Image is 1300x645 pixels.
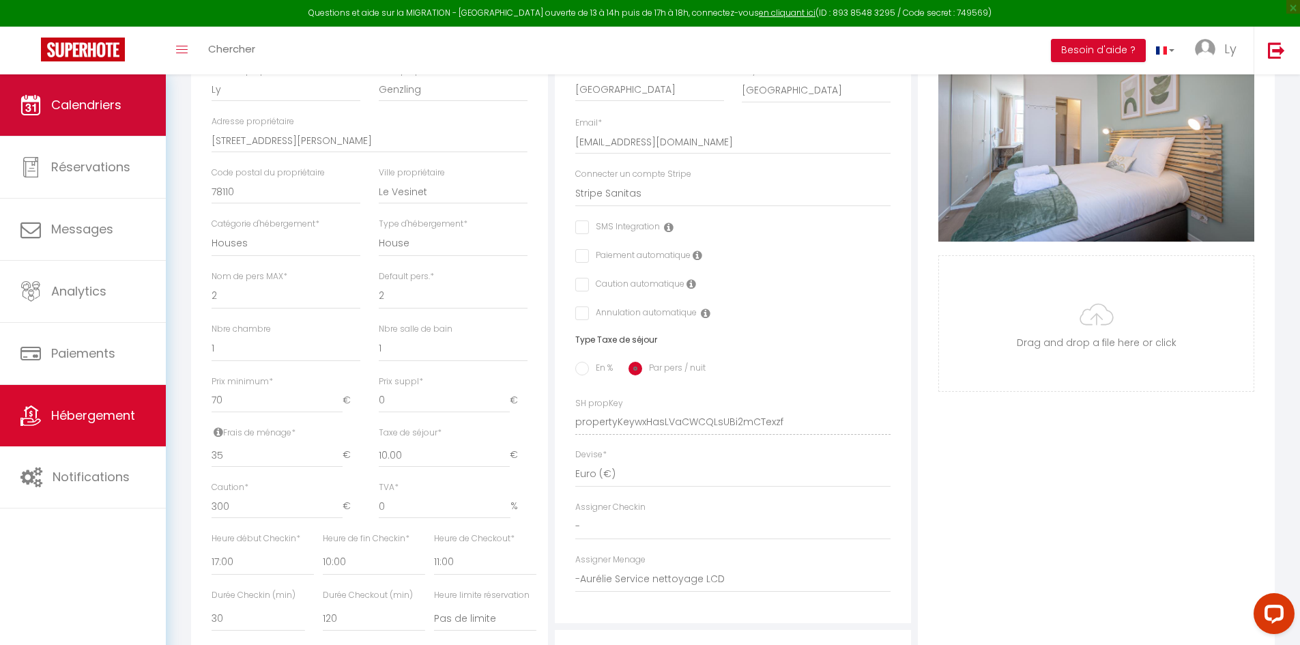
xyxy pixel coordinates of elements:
label: Adresse propriétaire [212,115,294,128]
span: Paiements [51,345,115,362]
label: Durée Checkout (min) [323,589,413,602]
label: Catégorie d'hébergement [212,218,319,231]
label: Assigner Checkin [575,501,646,514]
a: ... Ly [1185,27,1254,74]
label: Prix suppl [379,375,423,388]
label: Nbre chambre [212,323,271,336]
span: € [510,443,528,468]
span: Chercher [208,42,255,56]
span: Messages [51,220,113,238]
label: En % [589,362,613,377]
span: € [343,388,360,413]
label: Caution automatique [589,278,684,293]
img: Super Booking [41,38,125,61]
span: Analytics [51,283,106,300]
label: Ville propriétaire [379,167,445,180]
label: Heure de Checkout [434,532,515,545]
img: ... [1195,39,1215,59]
span: € [343,494,360,519]
span: % [510,494,528,519]
label: Nom de pers MAX [212,270,287,283]
h6: Type Taxe de séjour [575,335,891,345]
label: SH propKey [575,397,623,410]
i: Frais de ménage [214,427,223,438]
label: Heure début Checkin [212,532,300,545]
label: Type d'hébergement [379,218,467,231]
img: logout [1268,42,1285,59]
label: Par pers / nuit [642,362,706,377]
label: Heure de fin Checkin [323,532,409,545]
label: Heure limite réservation [434,589,530,602]
span: Notifications [53,468,130,485]
span: € [343,443,360,468]
label: Durée Checkin (min) [212,589,295,602]
label: Nbre salle de bain [379,323,452,336]
button: Besoin d'aide ? [1051,39,1146,62]
label: Default pers. [379,270,434,283]
span: Calendriers [51,96,121,113]
label: Taxe de séjour [379,427,442,440]
span: € [510,388,528,413]
label: Assigner Menage [575,554,646,567]
iframe: LiveChat chat widget [1243,588,1300,645]
a: en cliquant ici [759,7,815,18]
label: Devise [575,448,607,461]
button: Supprimer [1064,126,1129,147]
label: Email [575,117,602,130]
label: Frais de ménage [212,427,295,440]
span: Réservations [51,158,130,175]
span: Ly [1224,40,1237,57]
label: Code postal du propriétaire [212,167,325,180]
span: Hébergement [51,407,135,424]
label: Prix minimum [212,375,273,388]
label: Paiement automatique [589,249,691,264]
a: Chercher [198,27,265,74]
label: TVA [379,481,399,494]
label: Connecter un compte Stripe [575,168,691,181]
label: Caution [212,481,248,494]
